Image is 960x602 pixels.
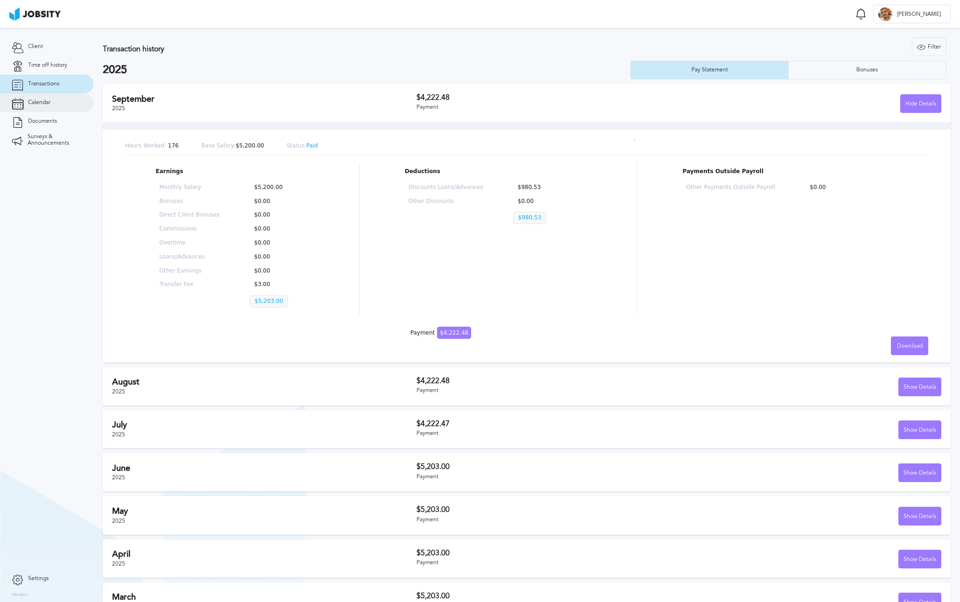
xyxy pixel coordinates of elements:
p: Overtime [159,240,219,246]
h3: $4,222.48 [416,93,679,102]
h3: $5,203.00 [416,549,679,557]
p: 176 [125,143,179,149]
p: $5,203.00 [249,295,288,308]
span: Client [28,43,43,50]
p: $980.53 [513,184,588,191]
p: $0.00 [249,226,310,232]
p: $0.00 [249,254,310,260]
span: Status: [287,142,306,149]
span: Documents [28,118,57,125]
p: Other Payments Outside Payroll [686,184,775,191]
button: Filter [912,37,946,56]
img: ab4bad089aa723f57921c736e9817d99.png [9,7,61,21]
span: $4,222.48 [437,327,471,339]
span: 2025 [112,105,125,112]
p: Payments Outside Payroll [683,168,898,175]
div: Hide Details [901,95,941,113]
div: Show Details [899,464,941,483]
span: Base Salary: [201,142,236,149]
div: Payment [416,387,679,394]
p: Other Discounts [409,198,483,205]
button: Show Details [898,550,941,568]
div: Payment [416,560,679,566]
button: Hide Details [900,94,941,113]
span: 2025 [112,518,125,524]
div: Show Details [899,550,941,569]
h2: May [112,506,416,516]
h3: $4,222.47 [416,420,679,428]
button: Show Details [898,420,941,439]
h2: August [112,377,416,387]
button: Download [891,336,928,355]
span: 2025 [112,474,125,481]
p: $980.53 [513,212,547,224]
p: Earnings [155,168,313,175]
p: Discounts Loans/Advances [409,184,483,191]
h3: $5,203.00 [416,505,679,514]
h3: Transaction history [103,45,565,53]
div: Bonuses [852,67,882,73]
h2: June [112,463,416,473]
div: Payment [410,330,471,336]
div: Payment [416,517,679,523]
div: Show Details [899,378,941,397]
p: $0.00 [249,240,310,246]
h2: 2025 [103,63,630,77]
span: Hours Worked: [125,142,166,149]
button: Show Details [898,378,941,396]
p: Paid [287,143,318,149]
span: [PERSON_NAME] [892,11,946,18]
p: $0.00 [513,198,588,205]
div: Show Details [899,507,941,526]
span: 2025 [112,431,125,438]
h2: April [112,549,416,559]
div: Payment [416,474,679,480]
span: 2025 [112,388,125,395]
p: Bonuses [159,198,219,205]
p: Commissions [159,226,219,232]
h2: July [112,420,416,430]
div: Show Details [899,421,941,440]
button: Show Details [898,463,941,482]
div: Filter [912,38,946,56]
p: Monthly Salary [159,184,219,191]
span: Download [897,343,923,350]
div: Pay Statement [687,67,733,73]
h3: $4,222.48 [416,377,679,385]
p: $0.00 [249,268,310,274]
button: P[PERSON_NAME] [873,5,951,23]
span: Settings [28,575,49,582]
p: $0.00 [249,212,310,218]
p: $5,200.00 [201,143,264,149]
span: Surveys & Announcements [28,133,82,147]
div: Payment [416,430,679,437]
p: $0.00 [249,198,310,205]
p: Other Earnings [159,268,219,274]
h2: September [112,94,416,104]
h3: $5,203.00 [416,592,679,600]
p: $3.00 [249,281,310,288]
button: Bonuses [788,61,946,79]
p: Transfer Fee [159,281,219,288]
p: Loans/Advances [159,254,219,260]
button: Show Details [898,507,941,525]
span: Calendar [28,99,50,106]
p: $0.00 [805,184,894,191]
span: Time off history [28,62,67,69]
div: P [878,7,892,21]
label: Version: [12,592,29,598]
button: Pay Statement [630,61,788,79]
p: Direct Client Bonuses [159,212,219,218]
span: Transactions [28,81,59,87]
h3: $5,203.00 [416,462,679,471]
span: 2025 [112,560,125,567]
p: $5,200.00 [249,184,310,191]
p: Deductions [405,168,591,175]
h2: March [112,592,416,602]
div: Payment [416,104,679,111]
